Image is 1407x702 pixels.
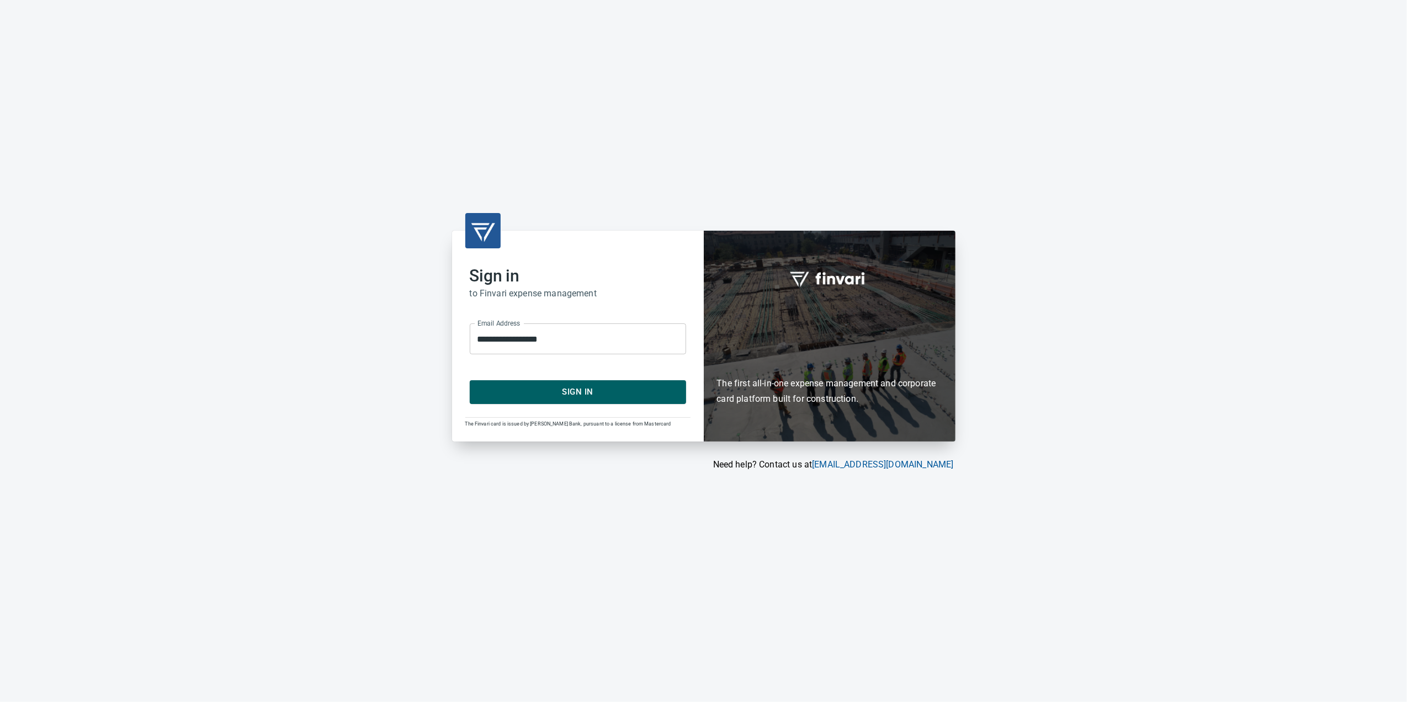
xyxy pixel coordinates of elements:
[470,266,686,286] h2: Sign in
[465,421,671,427] span: The Finvari card is issued by [PERSON_NAME] Bank, pursuant to a license from Mastercard
[452,458,954,471] p: Need help? Contact us at
[788,265,871,291] img: fullword_logo_white.png
[717,312,942,407] h6: The first all-in-one expense management and corporate card platform built for construction.
[704,231,955,441] div: Finvari
[470,286,686,301] h6: to Finvari expense management
[470,380,686,403] button: Sign In
[812,459,953,470] a: [EMAIL_ADDRESS][DOMAIN_NAME]
[470,217,496,244] img: transparent_logo.png
[482,385,674,399] span: Sign In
